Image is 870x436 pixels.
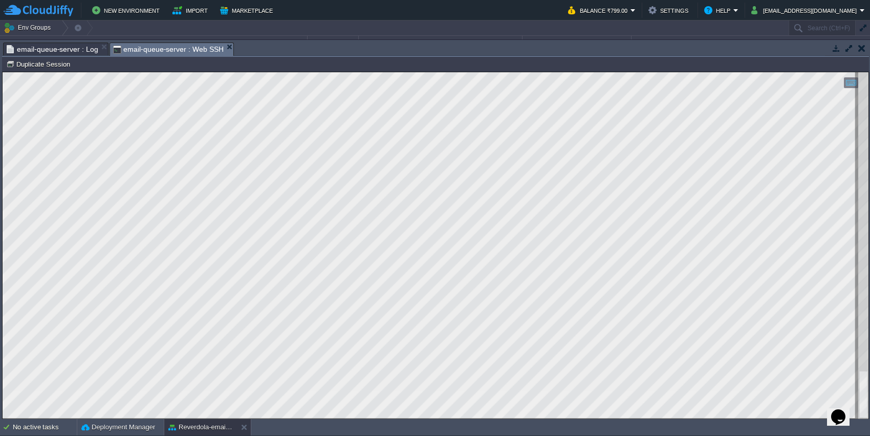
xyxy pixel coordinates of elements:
[81,422,155,432] button: Deployment Manager
[7,43,98,55] span: email-queue-server : Log
[751,4,860,16] button: [EMAIL_ADDRESS][DOMAIN_NAME]
[220,4,276,16] button: Marketplace
[4,20,54,35] button: Env Groups
[6,59,73,69] button: Duplicate Session
[523,36,631,48] div: Usage
[827,395,860,426] iframe: chat widget
[704,4,733,16] button: Help
[13,419,77,435] div: No active tasks
[4,4,73,17] img: CloudJiffy
[648,4,691,16] button: Settings
[1,36,307,48] div: Name
[308,36,358,48] div: Status
[113,43,224,56] span: email-queue-server : Web SSH
[168,422,233,432] button: Reverdola-email-queue
[172,4,211,16] button: Import
[568,4,630,16] button: Balance ₹799.00
[359,36,522,48] div: Tags
[92,4,163,16] button: New Environment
